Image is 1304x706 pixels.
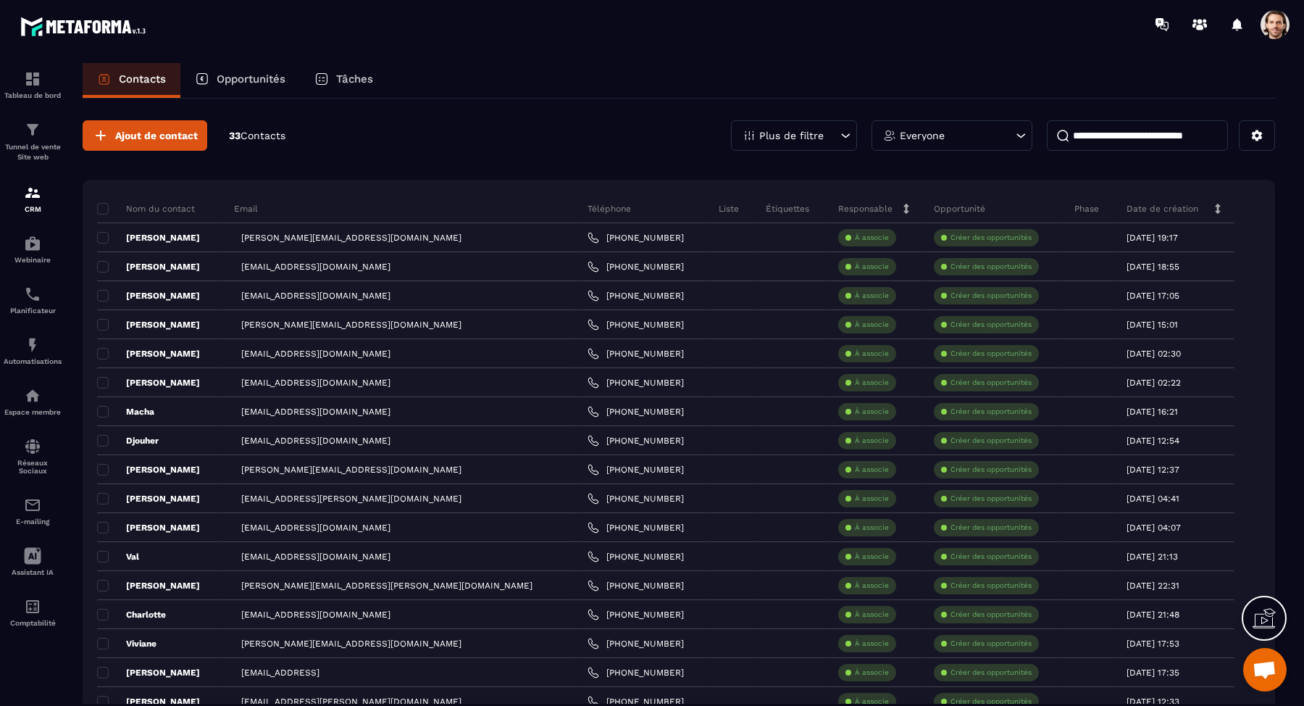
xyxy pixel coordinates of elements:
[855,262,889,272] p: À associe
[588,609,684,620] a: [PHONE_NUMBER]
[4,536,62,587] a: Assistant IA
[97,667,200,678] p: [PERSON_NAME]
[97,580,200,591] p: [PERSON_NAME]
[1127,494,1179,504] p: [DATE] 04:41
[97,290,200,302] p: [PERSON_NAME]
[855,465,889,475] p: À associe
[24,387,41,404] img: automations
[4,91,62,99] p: Tableau de bord
[855,436,889,446] p: À associe
[4,587,62,638] a: accountantaccountantComptabilité
[766,203,809,215] p: Étiquettes
[20,13,151,40] img: logo
[83,120,207,151] button: Ajout de contact
[950,639,1032,649] p: Créer des opportunités
[1074,203,1099,215] p: Phase
[241,130,285,141] span: Contacts
[4,307,62,315] p: Planificateur
[855,233,889,243] p: À associe
[24,438,41,455] img: social-network
[588,232,684,244] a: [PHONE_NUMBER]
[719,203,739,215] p: Liste
[588,667,684,678] a: [PHONE_NUMBER]
[97,464,200,475] p: [PERSON_NAME]
[97,551,139,562] p: Val
[97,609,166,620] p: Charlotte
[950,291,1032,301] p: Créer des opportunités
[1127,581,1179,591] p: [DATE] 22:31
[180,63,300,98] a: Opportunités
[24,235,41,252] img: automations
[838,203,893,215] p: Responsable
[855,581,889,591] p: À associe
[97,638,156,649] p: Viviane
[950,349,1032,359] p: Créer des opportunités
[588,203,631,215] p: Téléphone
[24,497,41,514] img: email
[97,232,200,244] p: [PERSON_NAME]
[1127,407,1178,417] p: [DATE] 16:21
[1127,668,1179,678] p: [DATE] 17:35
[855,407,889,417] p: À associe
[97,261,200,273] p: [PERSON_NAME]
[1127,552,1178,562] p: [DATE] 21:13
[97,203,195,215] p: Nom du contact
[4,142,62,162] p: Tunnel de vente Site web
[855,610,889,620] p: À associe
[115,128,198,143] span: Ajout de contact
[97,377,200,389] p: [PERSON_NAME]
[4,110,62,173] a: formationformationTunnel de vente Site web
[588,638,684,649] a: [PHONE_NUMBER]
[4,275,62,325] a: schedulerschedulerPlanificateur
[855,639,889,649] p: À associe
[119,72,166,86] p: Contacts
[934,203,985,215] p: Opportunité
[855,552,889,562] p: À associe
[950,668,1032,678] p: Créer des opportunités
[950,262,1032,272] p: Créer des opportunités
[855,349,889,359] p: À associe
[1127,203,1198,215] p: Date de création
[4,59,62,110] a: formationformationTableau de bord
[759,130,824,141] p: Plus de filtre
[234,203,258,215] p: Email
[900,130,945,141] p: Everyone
[588,261,684,273] a: [PHONE_NUMBER]
[855,378,889,388] p: À associe
[4,459,62,475] p: Réseaux Sociaux
[588,319,684,331] a: [PHONE_NUMBER]
[588,435,684,447] a: [PHONE_NUMBER]
[950,552,1032,562] p: Créer des opportunités
[4,224,62,275] a: automationsautomationsWebinaire
[588,290,684,302] a: [PHONE_NUMBER]
[4,256,62,264] p: Webinaire
[588,522,684,533] a: [PHONE_NUMBER]
[4,205,62,213] p: CRM
[24,184,41,202] img: formation
[950,233,1032,243] p: Créer des opportunités
[24,70,41,88] img: formation
[588,348,684,360] a: [PHONE_NUMBER]
[950,320,1032,330] p: Créer des opportunités
[950,436,1032,446] p: Créer des opportunités
[97,348,200,360] p: [PERSON_NAME]
[950,523,1032,533] p: Créer des opportunités
[336,72,373,86] p: Tâches
[1127,262,1179,272] p: [DATE] 18:55
[4,486,62,536] a: emailemailE-mailing
[588,377,684,389] a: [PHONE_NUMBER]
[1127,349,1181,359] p: [DATE] 02:30
[24,336,41,354] img: automations
[97,319,200,331] p: [PERSON_NAME]
[4,173,62,224] a: formationformationCRM
[588,580,684,591] a: [PHONE_NUMBER]
[300,63,388,98] a: Tâches
[1127,639,1179,649] p: [DATE] 17:53
[24,598,41,615] img: accountant
[1127,436,1179,446] p: [DATE] 12:54
[950,465,1032,475] p: Créer des opportunités
[588,551,684,562] a: [PHONE_NUMBER]
[4,619,62,627] p: Comptabilité
[4,357,62,365] p: Automatisations
[950,610,1032,620] p: Créer des opportunités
